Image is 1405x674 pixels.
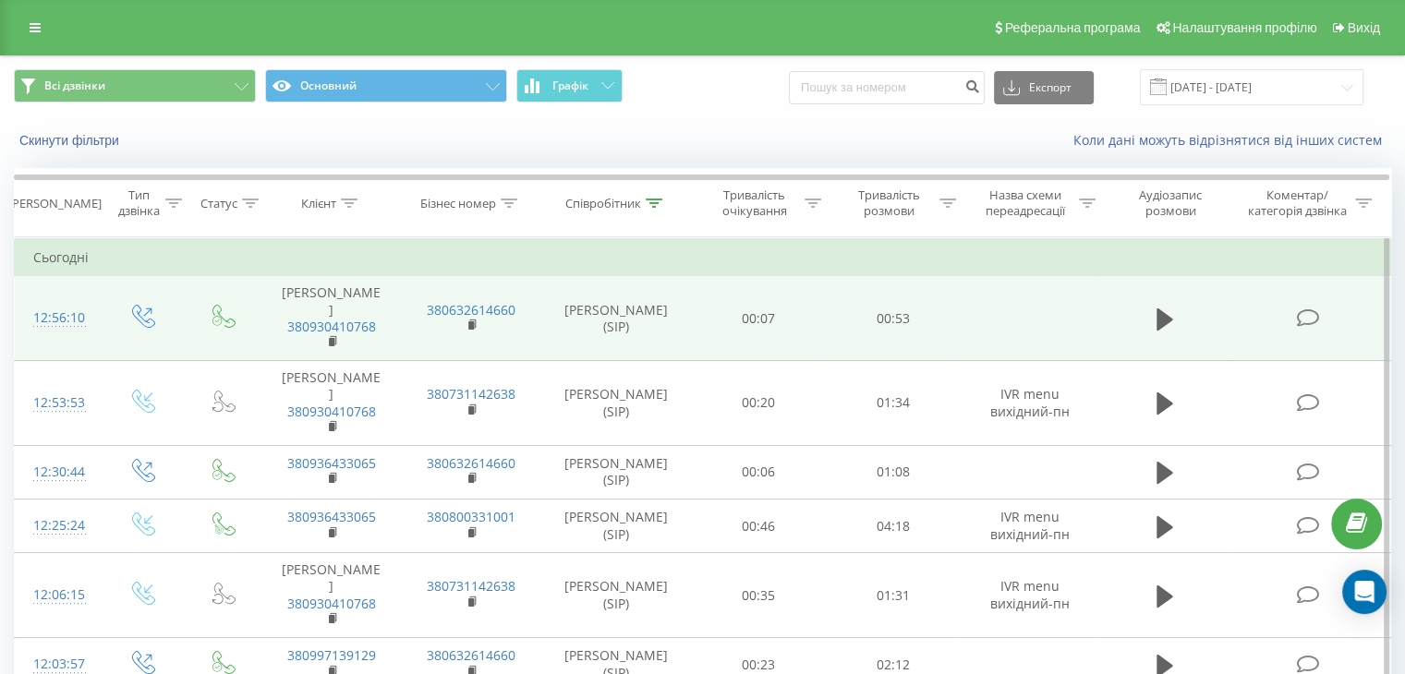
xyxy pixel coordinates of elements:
div: Тип дзвінка [116,187,160,219]
td: 00:07 [692,276,826,361]
td: Сьогодні [15,239,1391,276]
td: [PERSON_NAME] [261,553,401,638]
div: Аудіозапис розмови [1117,187,1225,219]
span: Вихід [1348,20,1380,35]
td: 01:31 [826,553,960,638]
td: [PERSON_NAME] (SIP) [541,553,692,638]
td: [PERSON_NAME] (SIP) [541,499,692,553]
div: Коментар/категорія дзвінка [1242,187,1350,219]
input: Пошук за номером [789,71,985,104]
td: 00:20 [692,361,826,446]
a: 380632614660 [427,646,515,664]
div: Клієнт [301,196,336,211]
a: 380731142638 [427,385,515,403]
a: Коли дані можуть відрізнятися вiд інших систем [1073,131,1391,149]
td: [PERSON_NAME] (SIP) [541,361,692,446]
div: Назва схеми переадресації [977,187,1074,219]
a: 380800331001 [427,508,515,525]
td: [PERSON_NAME] [261,276,401,361]
a: 380936433065 [287,454,376,472]
td: IVR menu вихідний-пн [960,361,1099,446]
div: 12:53:53 [33,385,82,421]
td: [PERSON_NAME] [261,361,401,446]
td: 01:08 [826,445,960,499]
button: Основний [265,69,507,102]
td: IVR menu вихідний-пн [960,499,1099,553]
span: Реферальна програма [1005,20,1141,35]
a: 380936433065 [287,508,376,525]
a: 380930410768 [287,318,376,335]
td: [PERSON_NAME] (SIP) [541,445,692,499]
button: Графік [516,69,623,102]
div: Бізнес номер [420,196,496,211]
a: 380997139129 [287,646,376,664]
div: 12:56:10 [33,300,82,336]
td: 00:35 [692,553,826,638]
span: Налаштування профілю [1172,20,1316,35]
div: Open Intercom Messenger [1342,570,1387,614]
div: 12:06:15 [33,577,82,613]
a: 380930410768 [287,403,376,420]
div: Співробітник [565,196,641,211]
div: Статус [200,196,237,211]
td: IVR menu вихідний-пн [960,553,1099,638]
button: Скинути фільтри [14,132,128,149]
td: 00:53 [826,276,960,361]
a: 380632614660 [427,454,515,472]
td: 01:34 [826,361,960,446]
td: 04:18 [826,499,960,553]
div: 12:25:24 [33,508,82,544]
div: [PERSON_NAME] [8,196,102,211]
button: Експорт [994,71,1094,104]
td: 00:46 [692,499,826,553]
div: 12:30:44 [33,454,82,490]
td: [PERSON_NAME] (SIP) [541,276,692,361]
span: Графік [552,79,588,92]
a: 380632614660 [427,301,515,319]
span: Всі дзвінки [44,78,105,93]
div: Тривалість очікування [709,187,801,219]
a: 380731142638 [427,577,515,595]
td: 00:06 [692,445,826,499]
button: Всі дзвінки [14,69,256,102]
div: Тривалість розмови [842,187,935,219]
a: 380930410768 [287,595,376,612]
